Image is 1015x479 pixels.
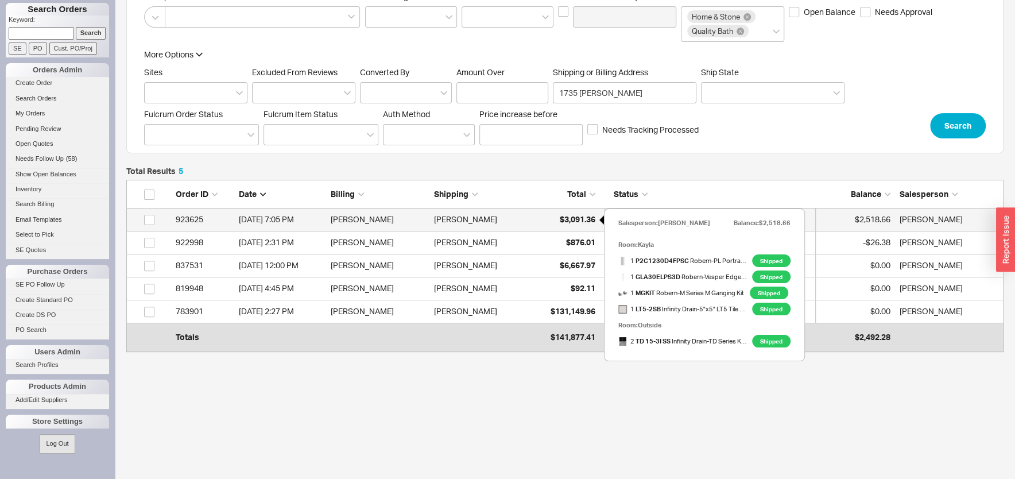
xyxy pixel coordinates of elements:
div: Balance [822,188,890,200]
div: [PERSON_NAME] [331,254,428,277]
span: Sites [144,67,162,77]
div: 6/16/25 2:31 PM [239,231,325,254]
div: 837531 [176,254,233,277]
span: Quality Bath [692,27,733,35]
div: Status [605,188,816,200]
a: My Orders [6,107,109,119]
div: [PERSON_NAME] [331,277,428,300]
span: 5 [179,166,183,176]
a: Create Standard PO [6,294,109,306]
div: [PERSON_NAME] [434,208,497,231]
span: Amount Over [456,67,548,78]
span: Fulcrum Order Status [144,109,223,119]
span: Total [567,189,586,199]
div: Purchase Orders [6,265,109,279]
span: Billing [331,189,355,199]
h1: Search Orders [6,3,109,16]
a: 1 GLA30ELPS3D Robern-Vesper Edgeline Vertical Lighting [618,269,746,285]
div: Room: Kayla [618,237,791,253]
input: PO [29,43,47,55]
div: Totals [176,326,233,349]
button: Search [930,113,986,138]
div: Adina Golomb [900,208,997,231]
div: Shipping [434,188,532,200]
div: [PERSON_NAME] [434,231,497,254]
span: Order ID [176,189,208,199]
div: Orders Admin [6,63,109,77]
input: Fulcrum Item Status [270,128,278,141]
span: Balance [851,189,881,199]
span: Shipped [750,287,788,299]
div: Adina Golomb [900,277,997,300]
div: $0.00 [822,254,890,277]
div: [PERSON_NAME] [434,300,497,323]
div: 922998 [176,231,233,254]
input: Shipping or Billing Address [553,82,696,103]
a: 837531[DATE] 12:00 PM[PERSON_NAME][PERSON_NAME]$6,667.97Shipped - Full $0.00[PERSON_NAME] [126,254,1004,277]
span: Shipped [752,303,791,315]
span: Converted By [360,67,409,77]
div: -$26.38 [822,231,890,254]
svg: open menu [344,91,351,95]
div: More Options [144,49,193,60]
b: P2C1230D4FPSC [636,257,689,265]
span: ( 58 ) [66,155,78,162]
b: TD 15-3I SS [636,337,671,345]
div: Salesperson: [PERSON_NAME] [618,215,710,231]
img: ModularMirror_MODM1230FP_yiutl3 [618,257,627,265]
div: 7/11/24 4:45 PM [239,277,325,300]
span: Price increase before [479,109,583,119]
a: Needs Follow Up(58) [6,153,109,165]
a: 819948[DATE] 4:45 PM[PERSON_NAME][PERSON_NAME]$92.11Shipped - Full $0.00[PERSON_NAME] [126,277,1004,300]
a: 1 P2C1230D4FPSC Robern-PL Portray 12" Mirrored Medicine Cabinet [618,253,746,269]
span: Needs Follow Up [16,155,64,162]
span: Search [944,119,971,133]
div: Yitzi Dreyfuss [900,231,997,254]
span: Fulcrum Item Status [264,109,338,119]
a: PO Search [6,324,109,336]
div: Room: Outside [618,317,791,333]
button: Log Out [40,434,75,453]
div: Store Settings [6,415,109,428]
a: Inventory [6,183,109,195]
span: Shipped [752,271,791,283]
div: [PERSON_NAME] [434,277,497,300]
div: 923625 [176,208,233,231]
span: $3,091.36 [560,214,595,224]
a: 922998[DATE] 2:31 PM[PERSON_NAME][PERSON_NAME]$876.01Shipped - Partial -$26.38[PERSON_NAME] [126,231,1004,254]
span: Open Balance [804,6,855,18]
img: 249853 [618,289,627,298]
a: Open Quotes [6,138,109,150]
span: 1 Robern - M Series M Ganging Kit [618,285,744,301]
span: Shipped [752,335,791,347]
input: Cust. PO/Proj [49,43,97,55]
b: GLA30ELPS3D [636,273,680,281]
span: Salesperson [900,189,948,199]
div: Adina Golomb [900,254,997,277]
b: LT5-2SB [636,305,661,313]
div: $2,518.66 [822,208,890,231]
div: [PERSON_NAME] [434,254,497,277]
div: Date [239,188,325,200]
div: [PERSON_NAME] [331,231,428,254]
div: Order ID [176,188,233,200]
p: Keyword: [9,16,109,27]
a: Pending Review [6,123,109,135]
a: 2 TD 15-3I SS Infinity Drain-TD Series Kit with Drain Body 3" Outlet [618,333,746,349]
input: Needs Approval [860,7,870,17]
span: $131,149.96 [551,306,595,316]
span: Excluded From Reviews [252,67,338,77]
div: grid [126,208,1004,346]
div: $2,492.28 [822,326,890,349]
span: $876.01 [566,237,595,247]
div: 819948 [176,277,233,300]
a: Create DS PO [6,309,109,321]
span: Auth Method [383,109,430,119]
div: [PERSON_NAME] [331,300,428,323]
span: Shipping or Billing Address [553,67,696,78]
span: 1 Infinity Drain - 5"x5" LT5 Tile Drain Strainer-2" Throat in Satin Bronze [618,301,746,317]
div: Products Admin [6,380,109,393]
span: Ship State [701,67,739,77]
div: Balance: $2,518.66 [734,215,791,231]
div: $0.00 [822,277,890,300]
